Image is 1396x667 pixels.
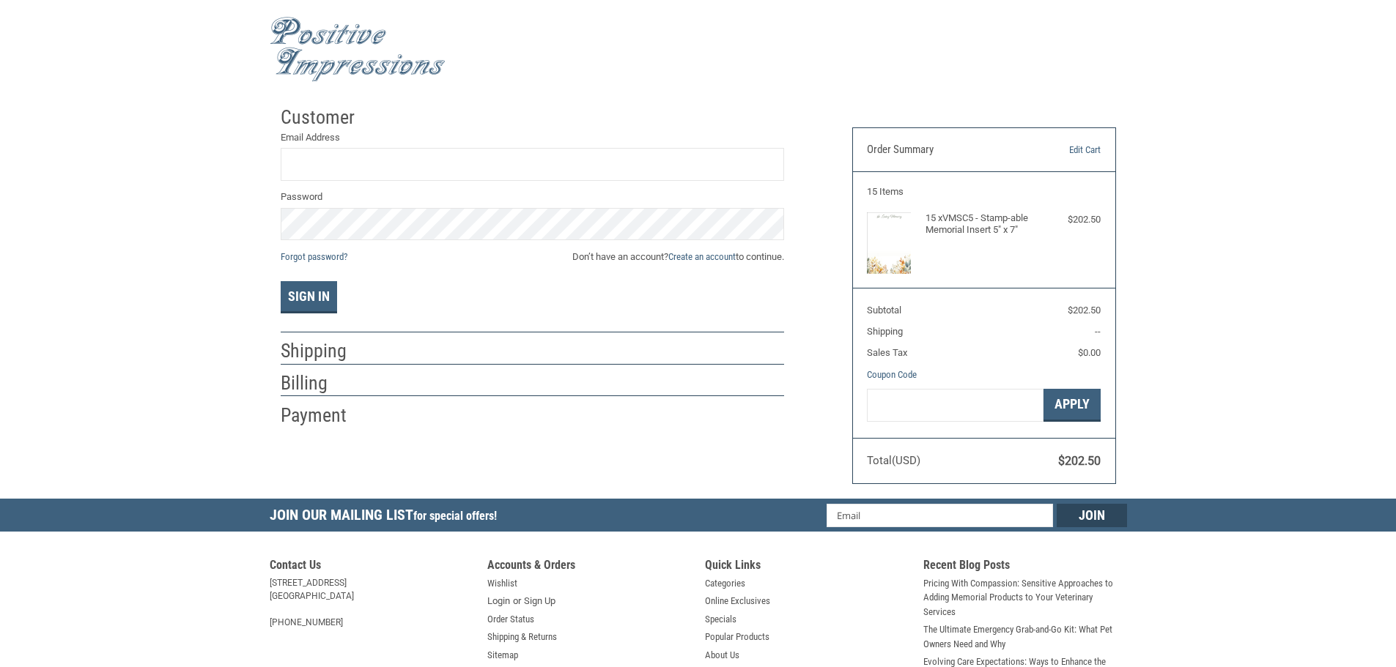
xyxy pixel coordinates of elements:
[281,371,366,395] h2: Billing
[867,326,903,337] span: Shipping
[281,403,366,428] h2: Payment
[487,594,510,608] a: Login
[867,389,1044,422] input: Gift Certificate or Coupon Code
[1078,347,1101,358] span: $0.00
[668,251,736,262] a: Create an account
[281,251,347,262] a: Forgot password?
[867,369,917,380] a: Coupon Code
[705,612,736,627] a: Specials
[867,186,1101,198] h3: 15 Items
[413,509,497,523] span: for special offers!
[1026,143,1101,157] a: Edit Cart
[487,576,517,591] a: Wishlist
[867,143,1026,157] h3: Order Summary
[504,594,530,608] span: or
[1042,212,1101,227] div: $202.50
[923,622,1127,651] a: The Ultimate Emergency Grab-and-Go Kit: What Pet Owners Need and Why
[281,105,366,130] h2: Customer
[487,612,534,627] a: Order Status
[705,648,739,663] a: About Us
[281,130,784,145] label: Email Address
[923,558,1127,576] h5: Recent Blog Posts
[867,347,907,358] span: Sales Tax
[705,558,909,576] h5: Quick Links
[487,558,691,576] h5: Accounts & Orders
[705,594,770,608] a: Online Exclusives
[270,499,504,536] h5: Join Our Mailing List
[270,17,446,82] img: Positive Impressions
[705,630,769,644] a: Popular Products
[281,190,784,204] label: Password
[270,576,473,629] address: [STREET_ADDRESS] [GEOGRAPHIC_DATA] [PHONE_NUMBER]
[487,648,518,663] a: Sitemap
[705,576,745,591] a: Categories
[923,576,1127,619] a: Pricing With Compassion: Sensitive Approaches to Adding Memorial Products to Your Veterinary Serv...
[487,630,557,644] a: Shipping & Returns
[1044,389,1101,422] button: Apply
[867,305,901,316] span: Subtotal
[1057,504,1127,527] input: Join
[926,212,1039,236] h4: 15 x VMSC5 - Stamp-able Memorial Insert 5" x 7"
[270,558,473,576] h5: Contact Us
[281,281,337,313] button: Sign In
[867,454,920,467] span: Total (USD)
[524,594,555,608] a: Sign Up
[827,504,1053,527] input: Email
[1068,305,1101,316] span: $202.50
[1095,326,1101,337] span: --
[572,250,784,264] span: Don’t have an account? to continue.
[281,339,366,363] h2: Shipping
[1058,454,1101,468] span: $202.50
